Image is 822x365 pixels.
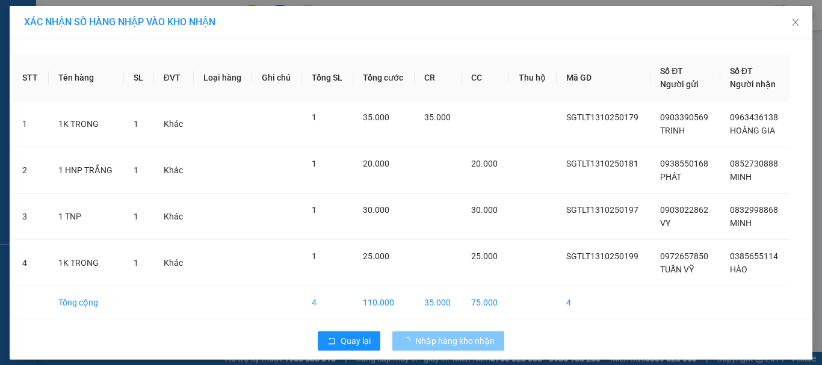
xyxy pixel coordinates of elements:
[402,337,415,345] span: loading
[154,194,194,240] td: Khác
[557,286,650,319] td: 4
[154,147,194,194] td: Khác
[462,286,508,319] td: 75.000
[566,205,638,215] span: SGTLT1310250197
[415,334,495,348] span: Nhập hàng kho nhận
[154,240,194,286] td: Khác
[363,205,389,215] span: 30.000
[730,126,775,135] span: HOÀNG GIA
[566,251,638,261] span: SGTLT1310250199
[312,251,317,261] span: 1
[471,205,498,215] span: 30.000
[49,55,125,101] th: Tên hàng
[24,16,215,28] span: XÁC NHẬN SỐ HÀNG NHẬP VÀO KHO NHẬN
[471,251,498,261] span: 25.000
[471,159,498,168] span: 20.000
[424,112,451,122] span: 35.000
[363,159,389,168] span: 20.000
[392,331,504,351] button: Nhập hàng kho nhận
[124,55,153,101] th: SL
[13,240,49,286] td: 4
[252,55,301,101] th: Ghi chú
[353,286,415,319] td: 110.000
[415,55,462,101] th: CR
[660,159,708,168] span: 0938550168
[730,265,747,274] span: HÀO
[49,240,125,286] td: 1K TRONG
[134,212,138,221] span: 1
[154,55,194,101] th: ĐVT
[312,159,317,168] span: 1
[779,6,812,40] button: Close
[154,101,194,147] td: Khác
[730,251,778,261] span: 0385655114
[194,55,253,101] th: Loại hàng
[312,205,317,215] span: 1
[660,251,708,261] span: 0972657850
[730,79,776,89] span: Người nhận
[353,55,415,101] th: Tổng cước
[134,165,138,175] span: 1
[730,218,752,228] span: MINH
[660,218,670,228] span: VY
[730,159,778,168] span: 0852730888
[13,147,49,194] td: 2
[49,147,125,194] td: 1 HNP TRẮNG
[134,119,138,129] span: 1
[13,194,49,240] td: 3
[415,286,462,319] td: 35.000
[730,205,778,215] span: 0832998868
[363,251,389,261] span: 25.000
[462,55,508,101] th: CC
[312,112,317,122] span: 1
[363,112,389,122] span: 35.000
[660,79,699,89] span: Người gửi
[557,55,650,101] th: Mã GD
[134,258,138,268] span: 1
[318,331,380,351] button: rollbackQuay lại
[660,172,681,182] span: PHÁT
[660,112,708,122] span: 0903390569
[660,265,694,274] span: TUẤN VỸ
[49,286,125,319] td: Tổng cộng
[327,337,336,346] span: rollback
[566,112,638,122] span: SGTLT1310250179
[566,159,638,168] span: SGTLT1310250181
[13,101,49,147] td: 1
[13,55,49,101] th: STT
[509,55,557,101] th: Thu hộ
[660,126,685,135] span: TRINH
[660,66,683,76] span: Số ĐT
[791,17,800,27] span: close
[730,66,753,76] span: Số ĐT
[730,172,752,182] span: MINH
[302,55,353,101] th: Tổng SL
[302,286,353,319] td: 4
[341,334,371,348] span: Quay lại
[660,205,708,215] span: 0903022862
[730,112,778,122] span: 0963436138
[49,194,125,240] td: 1 TNP
[49,101,125,147] td: 1K TRONG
